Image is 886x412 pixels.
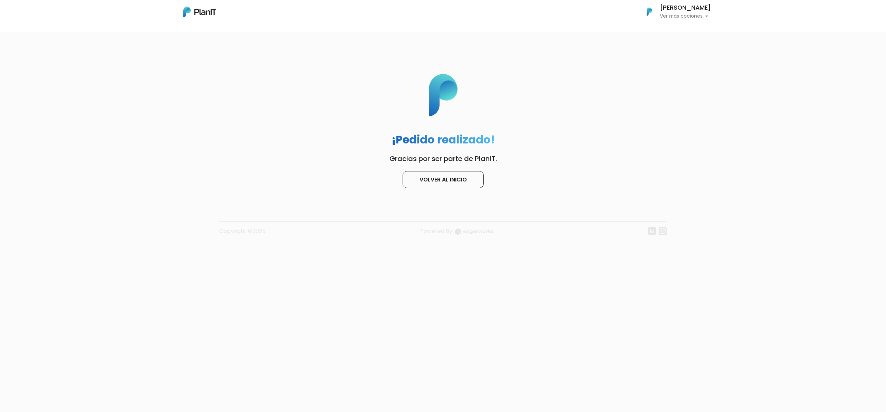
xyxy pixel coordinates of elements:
[648,227,656,235] img: linkedin-cc7d2dbb1a16aff8e18f147ffe980d30ddd5d9e01409788280e63c91fc390ff4.svg
[660,5,711,11] h6: [PERSON_NAME]
[420,227,494,241] a: Powered By
[403,171,484,188] a: Volver al inicio
[183,7,216,17] img: PlanIt Logo
[642,4,657,19] img: PlanIt Logo
[219,227,266,241] p: Copyright ©2025
[660,14,711,19] p: Ver más opciones
[362,154,524,163] p: Gracias por ser parte de PlanIT.
[392,133,495,146] h2: ¡Pedido realizado!
[420,227,452,235] span: translation missing: es.layouts.footer.powered_by
[455,228,494,235] img: logo_eagerworks-044938b0bf012b96b195e05891a56339191180c2d98ce7df62ca656130a436fa.svg
[659,227,667,235] img: instagram-7ba2a2629254302ec2a9470e65da5de918c9f3c9a63008f8abed3140a32961bf.svg
[638,3,711,21] button: PlanIt Logo [PERSON_NAME] Ver más opciones
[404,74,482,116] img: p_logo-cf95315c21ec54a07da33abe4a980685f2930ff06ee032fe1bfa050a97dd1b1f.svg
